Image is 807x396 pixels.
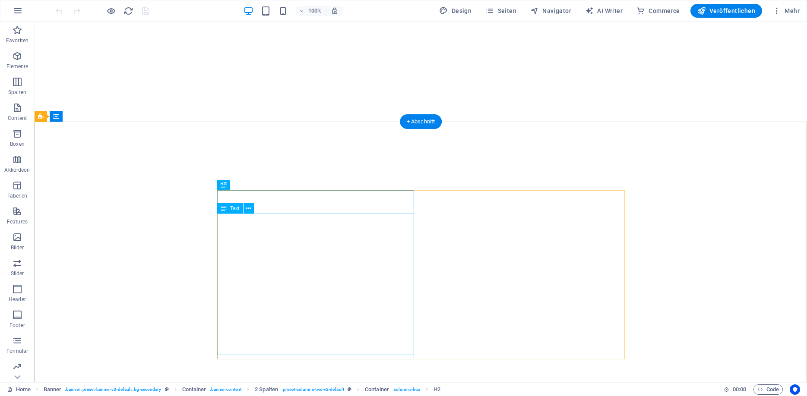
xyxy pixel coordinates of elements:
div: Design (Strg+Alt+Y) [436,4,475,18]
span: Navigator [530,6,571,15]
p: Boxen [10,141,25,148]
p: Elemente [6,63,28,70]
span: . columns-box [392,384,420,395]
button: Usercentrics [790,384,800,395]
p: Bilder [11,244,24,251]
button: Navigator [527,4,575,18]
span: . preset-columns-two-v2-default [282,384,344,395]
i: Dieses Element ist ein anpassbares Preset [165,387,169,392]
span: Commerce [636,6,680,15]
span: . banner .preset-banner-v3-default .bg-secondary [65,384,161,395]
span: 00 00 [733,384,746,395]
span: Design [439,6,472,15]
span: Klick zum Auswählen. Doppelklick zum Bearbeiten [182,384,206,395]
span: Veröffentlichen [697,6,755,15]
i: Seite neu laden [123,6,133,16]
button: Seiten [482,4,520,18]
nav: breadcrumb [44,384,441,395]
span: Text [230,206,240,211]
i: Bei Größenänderung Zoomstufe automatisch an das gewählte Gerät anpassen. [331,7,339,15]
span: : [739,386,740,393]
span: Seiten [485,6,516,15]
h6: Session-Zeit [724,384,747,395]
a: Klick, um Auswahl aufzuheben. Doppelklick öffnet Seitenverwaltung [7,384,31,395]
span: Klick zum Auswählen. Doppelklick zum Bearbeiten [365,384,389,395]
button: Design [436,4,475,18]
p: Spalten [8,89,26,96]
span: Code [757,384,779,395]
h6: 100% [308,6,322,16]
span: Klick zum Auswählen. Doppelklick zum Bearbeiten [434,384,440,395]
p: Tabellen [7,192,27,199]
p: Slider [11,270,24,277]
p: Akkordeon [4,167,30,173]
button: Mehr [769,4,803,18]
p: Favoriten [6,37,28,44]
button: reload [123,6,133,16]
p: Formular [6,348,28,355]
p: Footer [9,322,25,329]
p: Content [8,115,27,122]
button: AI Writer [582,4,626,18]
button: Code [753,384,783,395]
span: Mehr [772,6,800,15]
div: + Abschnitt [400,114,442,129]
button: Commerce [633,4,684,18]
button: 100% [295,6,326,16]
p: Features [7,218,28,225]
p: Header [9,296,26,303]
span: . banner-content [210,384,241,395]
button: Klicke hier, um den Vorschau-Modus zu verlassen [106,6,116,16]
i: Dieses Element ist ein anpassbares Preset [348,387,351,392]
span: Klick zum Auswählen. Doppelklick zum Bearbeiten [255,384,278,395]
button: Veröffentlichen [690,4,762,18]
span: AI Writer [585,6,623,15]
span: Klick zum Auswählen. Doppelklick zum Bearbeiten [44,384,62,395]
